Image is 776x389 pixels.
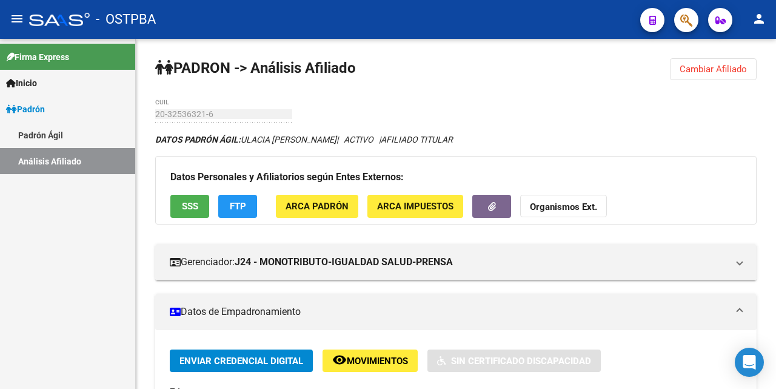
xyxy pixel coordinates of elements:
button: Organismos Ext. [520,195,607,217]
button: Enviar Credencial Digital [170,350,313,372]
mat-icon: menu [10,12,24,26]
button: Sin Certificado Discapacidad [427,350,601,372]
mat-icon: person [752,12,766,26]
mat-panel-title: Datos de Empadronamiento [170,305,727,319]
mat-expansion-panel-header: Gerenciador:J24 - MONOTRIBUTO-IGUALDAD SALUD-PRENSA [155,244,757,280]
button: ARCA Impuestos [367,195,463,217]
i: | ACTIVO | [155,135,453,144]
button: FTP [218,195,257,217]
span: Movimientos [347,356,408,367]
span: Padrón [6,103,45,116]
span: Cambiar Afiliado [680,64,747,75]
strong: DATOS PADRÓN ÁGIL: [155,135,241,144]
span: Firma Express [6,50,69,64]
span: - OSTPBA [96,6,156,33]
button: SSS [170,195,209,217]
button: Cambiar Afiliado [670,58,757,80]
mat-panel-title: Gerenciador: [170,255,727,269]
span: ARCA Padrón [286,201,349,212]
span: Enviar Credencial Digital [179,356,303,367]
strong: PADRON -> Análisis Afiliado [155,59,356,76]
strong: Organismos Ext. [530,202,597,213]
span: Sin Certificado Discapacidad [451,356,591,367]
button: Movimientos [323,350,418,372]
h3: Datos Personales y Afiliatorios según Entes Externos: [170,169,741,186]
button: ARCA Padrón [276,195,358,217]
div: Open Intercom Messenger [735,348,764,377]
span: AFILIADO TITULAR [381,135,453,144]
span: ARCA Impuestos [377,201,453,212]
span: FTP [230,201,246,212]
span: SSS [182,201,198,212]
mat-icon: remove_red_eye [332,353,347,367]
mat-expansion-panel-header: Datos de Empadronamiento [155,294,757,330]
strong: J24 - MONOTRIBUTO-IGUALDAD SALUD-PRENSA [235,255,453,269]
span: Inicio [6,76,37,90]
span: ULACIA [PERSON_NAME] [155,135,336,144]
